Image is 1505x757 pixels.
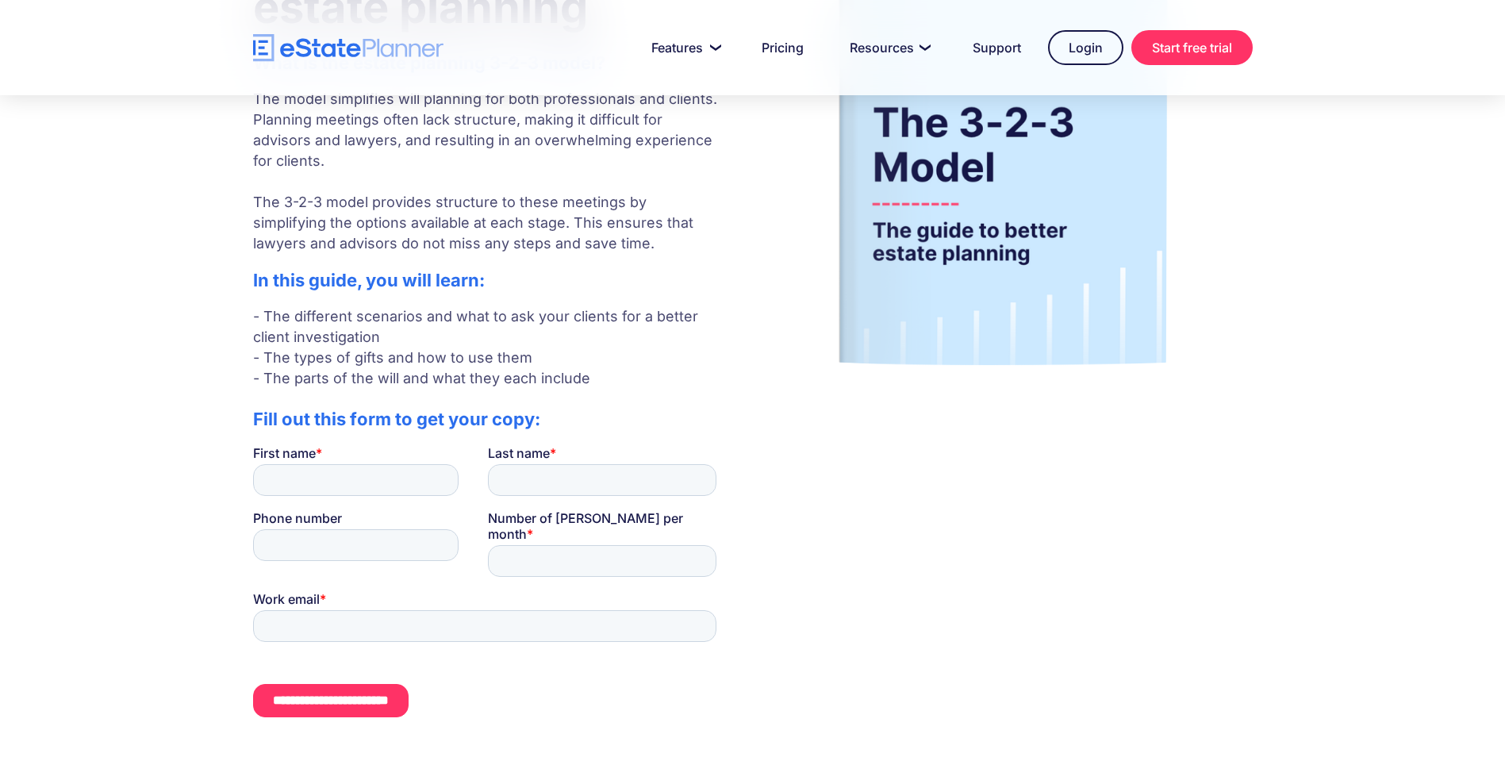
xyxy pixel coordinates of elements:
iframe: Form 0 [253,445,723,729]
a: Support [954,32,1040,63]
a: Resources [831,32,946,63]
a: Features [632,32,735,63]
a: home [253,34,443,62]
a: Pricing [743,32,823,63]
p: The model simplifies will planning for both professionals and clients. Planning meetings often la... [253,89,723,254]
p: - The different scenarios and what to ask your clients for a better client investigation - The ty... [253,306,723,389]
a: Start free trial [1131,30,1253,65]
h2: Fill out this form to get your copy: [253,409,723,429]
h2: In this guide, you will learn: [253,270,723,290]
a: Login [1048,30,1123,65]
